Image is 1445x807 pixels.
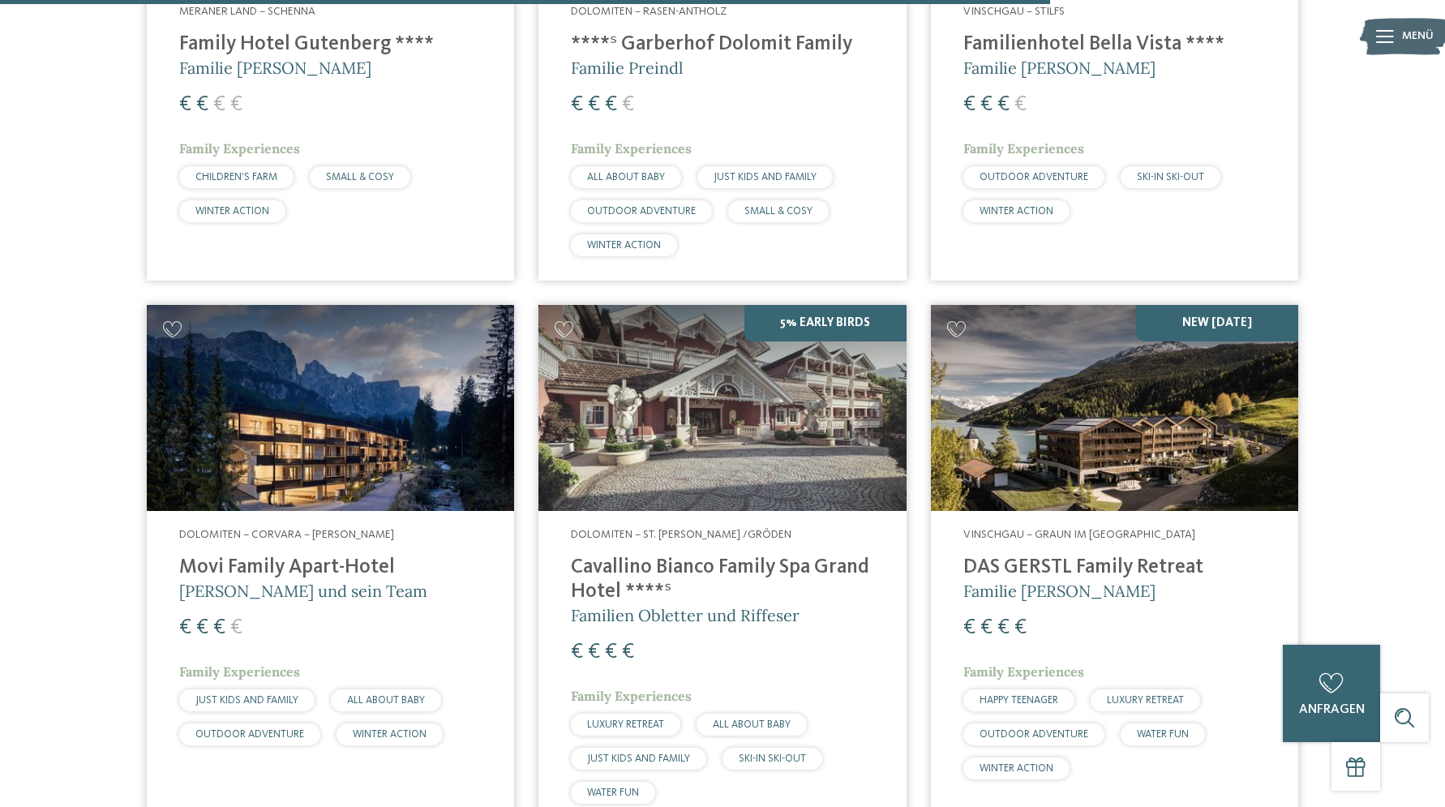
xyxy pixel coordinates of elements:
[963,556,1266,580] h4: DAS GERSTL Family Retreat
[587,788,639,798] span: WATER FUN
[587,753,690,764] span: JUST KIDS AND FAMILY
[1283,645,1380,742] a: anfragen
[980,695,1058,706] span: HAPPY TEENAGER
[739,753,806,764] span: SKI-IN SKI-OUT
[963,32,1266,57] h4: Familienhotel Bella Vista ****
[588,642,600,663] span: €
[980,94,993,115] span: €
[230,94,242,115] span: €
[347,695,425,706] span: ALL ABOUT BABY
[1299,703,1365,716] span: anfragen
[326,172,394,182] span: SMALL & COSY
[980,763,1053,774] span: WINTER ACTION
[997,94,1010,115] span: €
[963,663,1084,680] span: Family Experiences
[963,617,975,638] span: €
[195,172,277,182] span: CHILDREN’S FARM
[571,529,791,540] span: Dolomiten – St. [PERSON_NAME] /Gröden
[196,617,208,638] span: €
[571,58,683,78] span: Familie Preindl
[587,172,665,182] span: ALL ABOUT BABY
[195,206,269,217] span: WINTER ACTION
[963,6,1065,17] span: Vinschgau – Stilfs
[571,688,692,704] span: Family Experiences
[963,529,1195,540] span: Vinschgau – Graun im [GEOGRAPHIC_DATA]
[195,695,298,706] span: JUST KIDS AND FAMILY
[571,642,583,663] span: €
[1137,172,1204,182] span: SKI-IN SKI-OUT
[1014,94,1027,115] span: €
[179,581,427,601] span: [PERSON_NAME] und sein Team
[179,663,300,680] span: Family Experiences
[980,172,1088,182] span: OUTDOOR ADVENTURE
[230,617,242,638] span: €
[980,206,1053,217] span: WINTER ACTION
[213,617,225,638] span: €
[213,94,225,115] span: €
[179,529,394,540] span: Dolomiten – Corvara – [PERSON_NAME]
[571,94,583,115] span: €
[713,719,791,730] span: ALL ABOUT BABY
[744,206,813,217] span: SMALL & COSY
[571,605,800,625] span: Familien Obletter und Riffeser
[195,729,304,740] span: OUTDOOR ADVENTURE
[931,305,1298,512] img: Familienhotels gesucht? Hier findet ihr die besten!
[179,6,315,17] span: Meraner Land – Schenna
[179,32,482,57] h4: Family Hotel Gutenberg ****
[571,556,873,604] h4: Cavallino Bianco Family Spa Grand Hotel ****ˢ
[622,642,634,663] span: €
[179,140,300,157] span: Family Experiences
[571,6,727,17] span: Dolomiten – Rasen-Antholz
[147,305,514,512] img: Familienhotels gesucht? Hier findet ihr die besten!
[963,581,1156,601] span: Familie [PERSON_NAME]
[963,94,975,115] span: €
[997,617,1010,638] span: €
[571,32,873,57] h4: ****ˢ Garberhof Dolomit Family
[588,94,600,115] span: €
[179,94,191,115] span: €
[179,58,371,78] span: Familie [PERSON_NAME]
[963,58,1156,78] span: Familie [PERSON_NAME]
[980,729,1088,740] span: OUTDOOR ADVENTURE
[714,172,817,182] span: JUST KIDS AND FAMILY
[963,140,1084,157] span: Family Experiences
[538,305,906,512] img: Family Spa Grand Hotel Cavallino Bianco ****ˢ
[1107,695,1184,706] span: LUXURY RETREAT
[587,240,661,251] span: WINTER ACTION
[1137,729,1189,740] span: WATER FUN
[605,642,617,663] span: €
[353,729,427,740] span: WINTER ACTION
[196,94,208,115] span: €
[622,94,634,115] span: €
[605,94,617,115] span: €
[179,617,191,638] span: €
[571,140,692,157] span: Family Experiences
[980,617,993,638] span: €
[587,719,664,730] span: LUXURY RETREAT
[179,556,482,580] h4: Movi Family Apart-Hotel
[587,206,696,217] span: OUTDOOR ADVENTURE
[1014,617,1027,638] span: €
